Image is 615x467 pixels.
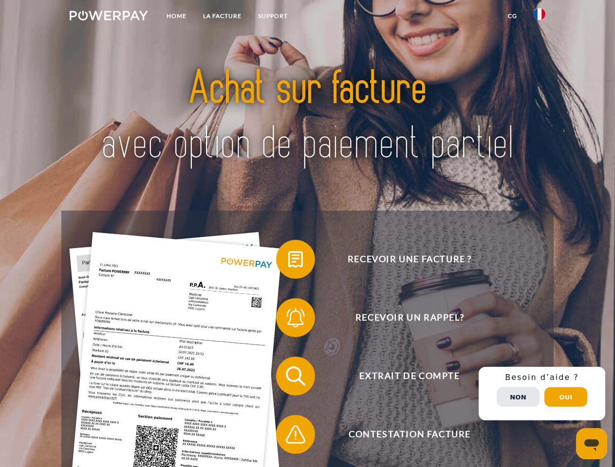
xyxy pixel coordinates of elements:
a: Home [158,7,195,25]
button: Recevoir une facture ? [276,240,529,279]
button: Extrait de compte [276,357,529,395]
a: CG [500,7,525,25]
img: qb_bill.svg [283,247,308,271]
span: Recevoir une facture ? [290,240,529,279]
span: Contestation Facture [290,415,529,454]
iframe: Bouton de lancement de la fenêtre de messagerie [576,428,607,459]
img: title-powerpay_fr.svg [93,47,522,186]
button: Non [497,387,540,407]
div: Schnellhilfe [479,367,605,420]
a: LA FACTURE [195,7,250,25]
img: qb_bell.svg [283,305,308,330]
button: Recevoir un rappel? [276,298,529,337]
button: Oui [544,387,587,407]
img: qb_search.svg [283,364,308,388]
span: Extrait de compte [290,357,529,395]
img: logo-powerpay-white.svg [70,11,148,20]
span: Recevoir un rappel? [290,298,529,337]
img: qb_warning.svg [283,422,308,447]
img: fr [534,8,545,20]
h3: Besoin d’aide ? [485,373,599,382]
a: Support [250,7,296,25]
button: Contestation Facture [276,415,529,454]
